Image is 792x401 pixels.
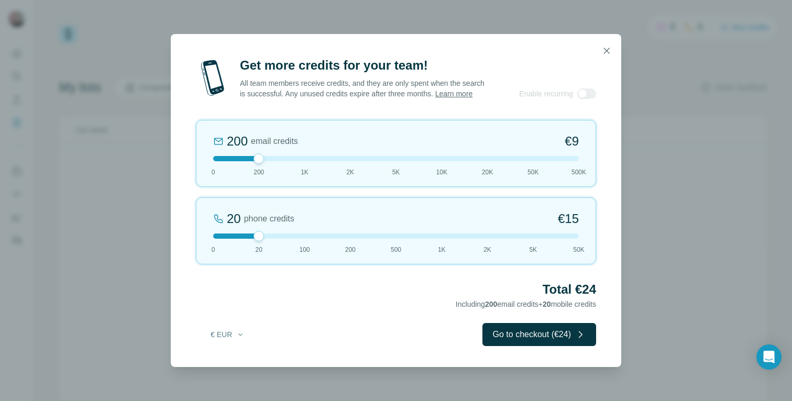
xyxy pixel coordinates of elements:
span: 50K [573,245,584,254]
span: 20 [256,245,262,254]
p: All team members receive credits, and they are only spent when the search is successful. Any unus... [240,78,486,99]
span: 100 [299,245,310,254]
span: 50K [527,168,538,177]
span: 2K [346,168,354,177]
span: 2K [483,245,491,254]
span: 200 [485,300,497,308]
h2: Total €24 [196,281,596,298]
span: email credits [251,135,298,148]
span: €9 [565,133,579,150]
span: 20 [543,300,551,308]
span: 200 [345,245,356,254]
span: 0 [212,245,215,254]
span: 5K [392,168,400,177]
button: € EUR [203,325,252,344]
span: 10K [436,168,447,177]
a: Learn more [435,90,473,98]
span: phone credits [244,213,294,225]
span: €15 [558,210,579,227]
span: 1K [438,245,446,254]
div: 200 [227,133,248,150]
span: 1K [301,168,309,177]
button: Go to checkout (€24) [482,323,596,346]
span: Including email credits + mobile credits [456,300,596,308]
span: 500K [571,168,586,177]
img: mobile-phone [196,57,229,99]
span: Enable recurring [519,88,573,99]
div: Open Intercom Messenger [756,344,782,370]
span: 200 [254,168,264,177]
span: 500 [391,245,401,254]
div: 20 [227,210,241,227]
span: 20K [482,168,493,177]
span: 5K [529,245,537,254]
span: 0 [212,168,215,177]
